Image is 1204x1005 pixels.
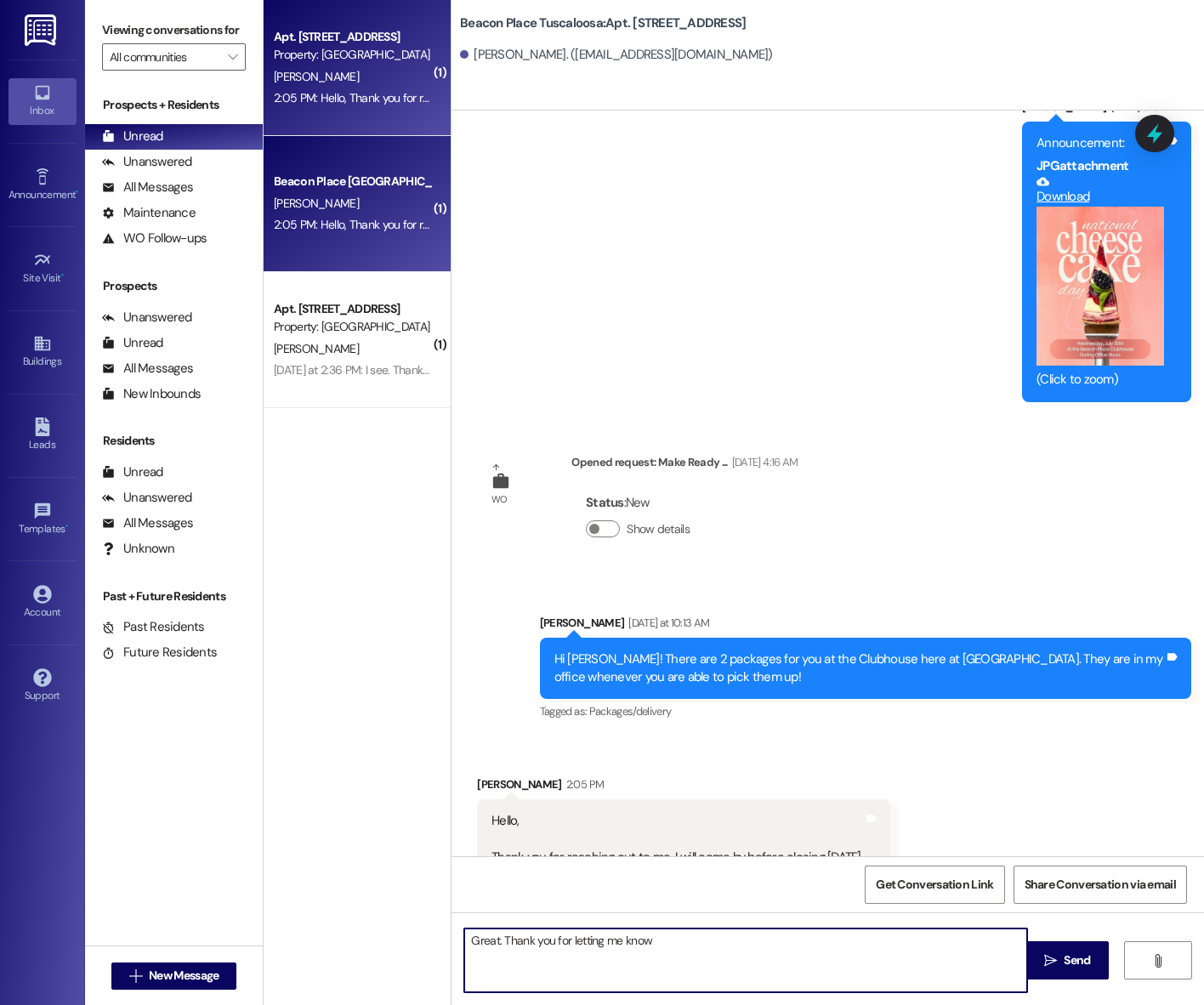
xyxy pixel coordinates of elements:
div: 2:05 PM: Hello, Thank you for reaching out to me. I will come by before closing [DATE]. [274,217,691,232]
div: [DATE] at 10:13 AM [624,614,709,632]
span: • [61,270,64,281]
input: All communities [110,43,219,71]
div: Hello, Thank you for reaching out to me. I will come by before closing [DATE]. [491,812,863,866]
button: Share Conversation via email [1014,866,1187,904]
div: [DATE] at 2:36 PM: I see. Thank you for the update! I truly appreciate your help and attention🥲 I... [274,362,1048,378]
a: Leads [9,412,77,458]
div: Prospects + Residents [85,96,263,114]
a: Inbox [9,78,77,124]
div: Opened request: Make Ready ... [571,453,798,477]
div: Hi [PERSON_NAME]! There are 2 packages for you at the Clubhouse here at [GEOGRAPHIC_DATA]. They a... [554,650,1164,687]
div: All Messages [102,514,193,532]
div: Residents [85,432,263,450]
div: [PERSON_NAME] [477,775,890,799]
div: Announcement: [1036,134,1164,152]
div: WO Follow-ups [102,230,207,247]
b: Beacon Place Tuscaloosa: Apt. [STREET_ADDRESS] [460,14,746,32]
div: Apt. [STREET_ADDRESS] [274,28,431,46]
a: Support [9,663,77,709]
button: Get Conversation Link [865,866,1004,904]
i:  [129,969,142,983]
div: Future Residents [102,644,217,661]
a: Buildings [9,329,77,375]
a: Site Visit • [9,246,77,292]
div: Apt. [STREET_ADDRESS] [274,300,431,318]
div: Past + Future Residents [85,588,263,605]
i:  [1044,954,1057,968]
div: Property: [GEOGRAPHIC_DATA] [GEOGRAPHIC_DATA] [274,318,431,336]
span: Share Conversation via email [1025,876,1176,894]
div: Unread [102,128,163,145]
span: [PERSON_NAME] [274,341,359,356]
div: Prospects [85,277,263,295]
div: Past Residents [102,618,205,636]
span: [PERSON_NAME] [274,69,359,84]
button: Zoom image [1036,207,1164,366]
div: All Messages [102,360,193,378]
div: Unanswered [102,489,192,507]
span: Packages/delivery [589,704,672,718]
div: (Click to zoom) [1036,371,1164,389]
img: ResiDesk Logo [25,14,60,46]
div: [PERSON_NAME]. ([EMAIL_ADDRESS][DOMAIN_NAME]) [460,46,773,64]
div: [PERSON_NAME] [540,614,1191,638]
div: Unanswered [102,153,192,171]
label: Show details [627,520,690,538]
div: 2:05 PM [562,775,604,793]
div: Property: [GEOGRAPHIC_DATA] [GEOGRAPHIC_DATA] [274,46,431,64]
textarea: Great. Thank you for letting me know [464,928,1027,992]
div: WO [491,491,508,508]
div: Maintenance [102,204,196,222]
i:  [1151,954,1164,968]
span: New Message [149,967,219,985]
div: Unanswered [102,309,192,326]
b: Status [586,494,624,511]
i:  [228,50,237,64]
div: New Inbounds [102,385,201,403]
span: • [65,520,68,532]
span: Get Conversation Link [876,876,993,894]
button: Send [1026,941,1109,979]
label: Viewing conversations for [102,17,246,43]
b: JPG attachment [1036,157,1128,174]
div: Unread [102,334,163,352]
a: Download [1036,175,1164,205]
div: : New [586,490,696,516]
div: [DATE] 4:16 AM [728,453,798,471]
div: Tagged as: [540,699,1191,724]
span: [PERSON_NAME] [274,196,359,211]
div: Unknown [102,540,174,558]
span: • [76,186,78,198]
div: [PERSON_NAME] [1022,98,1191,122]
div: All Messages [102,179,193,196]
a: Account [9,580,77,626]
div: Beacon Place [GEOGRAPHIC_DATA] Prospect [274,173,431,190]
div: 2:05 PM: Hello, Thank you for reaching out to me. I will come by before closing [DATE]. [274,90,691,105]
span: Send [1064,951,1090,969]
button: New Message [111,962,237,990]
a: Templates • [9,497,77,542]
div: Unread [102,463,163,481]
